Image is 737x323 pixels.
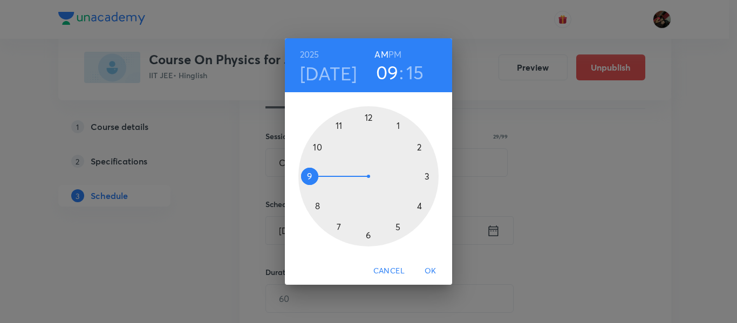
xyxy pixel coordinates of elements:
button: PM [388,47,401,62]
h3: : [399,61,404,84]
span: Cancel [373,264,405,278]
button: [DATE] [300,62,357,85]
button: Cancel [369,261,409,281]
button: OK [413,261,448,281]
button: 2025 [300,47,319,62]
span: OK [418,264,443,278]
button: AM [374,47,388,62]
button: 15 [406,61,424,84]
button: 09 [376,61,399,84]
